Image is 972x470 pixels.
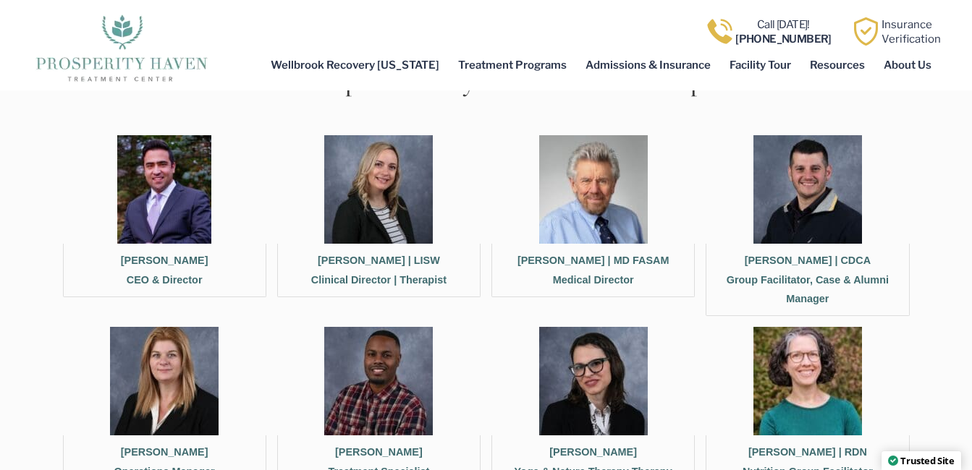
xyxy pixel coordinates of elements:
img: Meir Kasnett PH [117,135,211,244]
b: [PHONE_NUMBER] [735,33,832,46]
a: Wellbrook Recovery [US_STATE] [261,48,449,82]
a: Facility Tour [720,48,800,82]
img: In a staff profile, a woman with straight, shoulder-length blonde hair is wearing a black blazer ... [110,327,219,435]
img: An older man in a blue shirt and tie, attending an addiction recovery center. [539,135,648,244]
a: About Us [874,48,941,82]
img: A woman wearing glasses and a green shirt attending an outpatient program for rehab. [753,327,862,435]
figcaption: [PERSON_NAME] | MD FASAM Medical Director [491,244,695,297]
a: Call [DATE]![PHONE_NUMBER] [735,18,832,46]
a: InsuranceVerification [882,18,941,46]
img: Learn how Prosperity Haven, a verified substance abuse center can help you overcome your addiction [852,17,880,46]
h2: Get to know our top-level staff you can trust for our top-rated care. [63,70,910,95]
img: A person with shoulder-length brown hair, wearing large glasses, a black blazer, and a patterned ... [539,327,648,435]
a: Admissions & Insurance [576,48,720,82]
img: The logo for Prosperity Haven Addiction Recovery Center. [31,11,211,83]
img: A person with short dark hair and a beard is smiling at the camera, wearing a dark sweater with a... [753,135,862,244]
a: Resources [800,48,874,82]
img: Call one of Prosperity Haven's dedicated counselors today so we can help you overcome addiction [706,17,734,46]
figcaption: [PERSON_NAME] CEO & Director [63,244,266,297]
a: Treatment Programs [449,48,576,82]
figcaption: [PERSON_NAME] | LISW Clinical Director | Therapist [277,244,481,297]
img: A person smiling, wearing a red and black plaid shirt, stands against a grey textured background,... [324,327,433,435]
img: A woman with shoulder-length blonde hair and a black blazer smiles at the camera in front of a gr... [324,135,433,244]
figcaption: [PERSON_NAME] | CDCA Group Facilitator, Case & Alumni Manager [706,244,909,316]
